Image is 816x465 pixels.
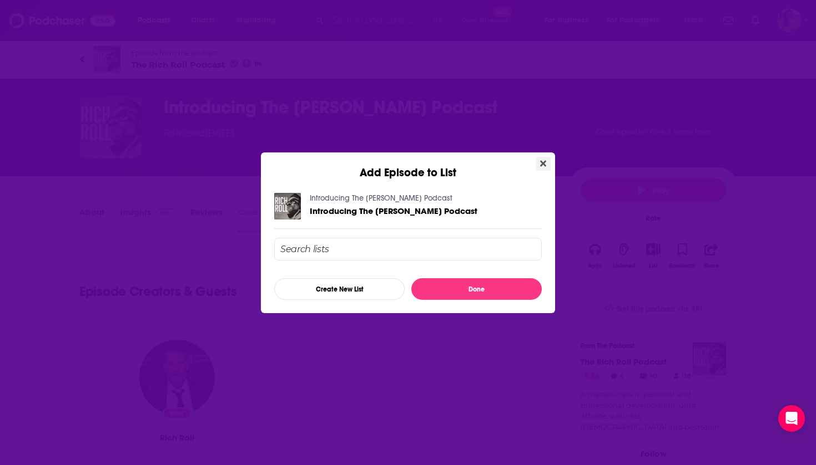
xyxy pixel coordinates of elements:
button: Done [411,278,542,300]
a: Introducing The Rich Roll Podcast [310,193,452,203]
button: Create New List [274,278,405,300]
button: Close [536,157,551,171]
div: Add Episode To List [274,238,542,300]
input: Search lists [274,238,542,260]
div: Open Intercom Messenger [778,405,805,432]
a: Introducing The Rich Roll Podcast [310,206,477,216]
div: Add Episode to List [261,152,555,180]
span: Introducing The [PERSON_NAME] Podcast [310,206,477,216]
img: Introducing The Rich Roll Podcast [274,193,301,219]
